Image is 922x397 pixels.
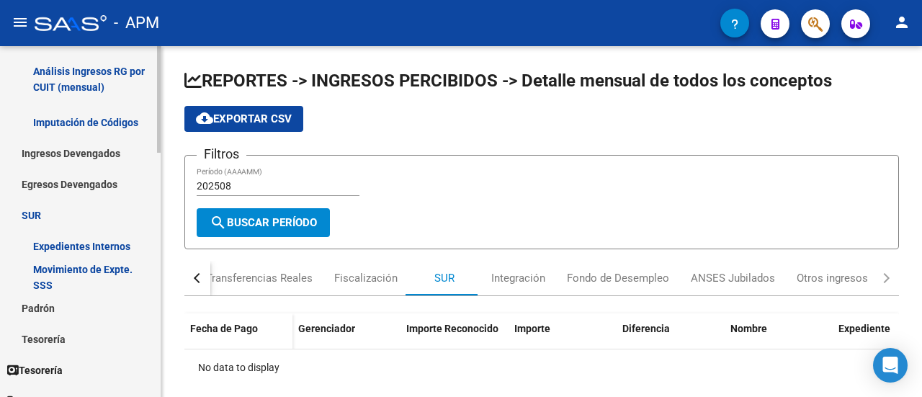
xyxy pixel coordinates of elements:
[691,270,775,286] div: ANSES Jubilados
[12,14,29,31] mat-icon: menu
[567,270,669,286] div: Fondo de Desempleo
[162,270,313,286] div: Apertura Transferencias Reales
[491,270,545,286] div: Integración
[622,323,670,334] span: Diferencia
[7,362,63,378] span: Tesorería
[725,313,833,374] datatable-header-cell: Nombre
[197,144,246,164] h3: Filtros
[196,112,292,125] span: Exportar CSV
[838,323,890,334] span: Expediente
[292,313,400,374] datatable-header-cell: Gerenciador
[893,14,910,31] mat-icon: person
[406,323,498,334] span: Importe Reconocido
[730,323,767,334] span: Nombre
[114,7,159,39] span: - APM
[434,270,455,286] div: SUR
[334,270,398,286] div: Fiscalización
[400,313,509,374] datatable-header-cell: Importe Reconocido
[873,348,908,383] div: Open Intercom Messenger
[190,323,258,334] span: Fecha de Pago
[184,313,292,374] datatable-header-cell: Fecha de Pago
[210,216,317,229] span: Buscar Período
[196,110,213,127] mat-icon: cloud_download
[184,106,303,132] button: Exportar CSV
[184,349,899,385] div: No data to display
[197,208,330,237] button: Buscar Período
[184,71,832,91] span: REPORTES -> INGRESOS PERCIBIDOS -> Detalle mensual de todos los conceptos
[298,323,355,334] span: Gerenciador
[509,313,617,374] datatable-header-cell: Importe
[210,214,227,231] mat-icon: search
[617,313,725,374] datatable-header-cell: Diferencia
[797,270,868,286] div: Otros ingresos
[514,323,550,334] span: Importe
